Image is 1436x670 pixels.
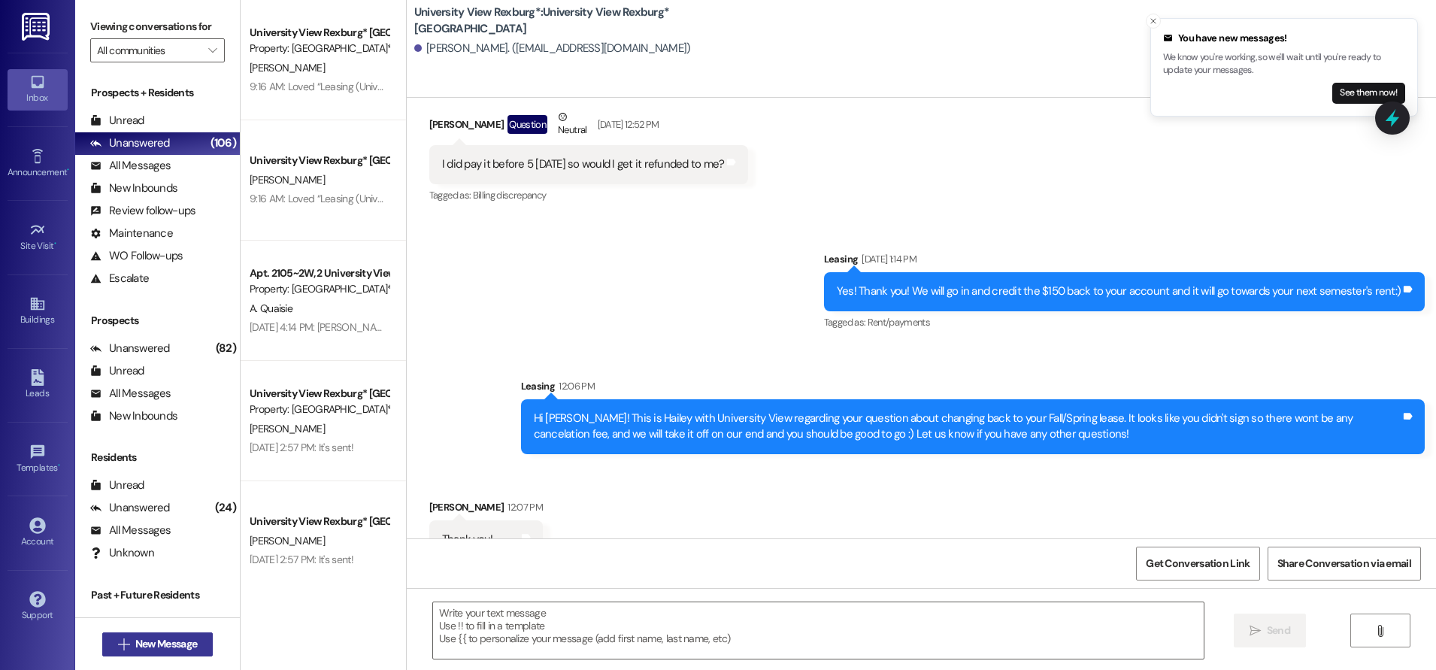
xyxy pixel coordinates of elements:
[250,153,389,168] div: University View Rexburg* [GEOGRAPHIC_DATA]
[414,41,691,56] div: [PERSON_NAME]. ([EMAIL_ADDRESS][DOMAIN_NAME])
[250,441,353,454] div: [DATE] 2:57 PM: It's sent!
[858,251,916,267] div: [DATE] 1:14 PM
[1332,83,1405,104] button: See them now!
[824,311,1425,333] div: Tagged as:
[1146,556,1250,571] span: Get Conversation Link
[534,411,1401,443] div: Hi [PERSON_NAME]! This is Hailey with University View regarding your question about changing back...
[22,13,53,41] img: ResiDesk Logo
[250,41,389,56] div: Property: [GEOGRAPHIC_DATA]*
[75,587,240,603] div: Past + Future Residents
[250,25,389,41] div: University View Rexburg* [GEOGRAPHIC_DATA]
[594,117,659,132] div: [DATE] 12:52 PM
[521,378,1425,399] div: Leasing
[8,513,68,553] a: Account
[250,514,389,529] div: University View Rexburg* [GEOGRAPHIC_DATA]
[442,532,493,547] div: Thank you!
[8,291,68,332] a: Buildings
[1277,556,1411,571] span: Share Conversation via email
[429,499,543,520] div: [PERSON_NAME]
[90,271,149,286] div: Escalate
[250,534,325,547] span: [PERSON_NAME]
[868,316,931,329] span: Rent/payments
[429,109,749,146] div: [PERSON_NAME]
[250,402,389,417] div: Property: [GEOGRAPHIC_DATA]*
[208,44,217,56] i: 
[211,496,240,520] div: (24)
[1163,31,1405,46] div: You have new messages!
[90,135,170,151] div: Unanswered
[824,251,1425,272] div: Leasing
[90,523,171,538] div: All Messages
[90,158,171,174] div: All Messages
[504,499,543,515] div: 12:07 PM
[90,341,170,356] div: Unanswered
[90,180,177,196] div: New Inbounds
[1267,623,1290,638] span: Send
[250,173,325,186] span: [PERSON_NAME]
[507,115,547,134] div: Question
[90,545,154,561] div: Unknown
[90,386,171,402] div: All Messages
[473,189,547,202] span: Billing discrepancy
[67,165,69,175] span: •
[250,281,389,297] div: Property: [GEOGRAPHIC_DATA]*
[90,226,173,241] div: Maintenance
[58,460,60,471] span: •
[414,5,715,37] b: University View Rexburg*: University View Rexburg* [GEOGRAPHIC_DATA]
[75,85,240,101] div: Prospects + Residents
[90,500,170,516] div: Unanswered
[250,386,389,402] div: University View Rexburg* [GEOGRAPHIC_DATA]
[555,109,589,141] div: Neutral
[118,638,129,650] i: 
[54,238,56,249] span: •
[212,337,240,360] div: (82)
[1234,614,1307,647] button: Send
[1163,51,1405,77] p: We know you're working, so we'll wait until you're ready to update your messages.
[1250,625,1261,637] i: 
[250,553,353,566] div: [DATE] 2:57 PM: It's sent!
[90,363,144,379] div: Unread
[8,587,68,627] a: Support
[837,283,1401,299] div: Yes! Thank you! We will go in and credit the $150 back to your account and it will go towards you...
[250,422,325,435] span: [PERSON_NAME]
[555,378,595,394] div: 12:06 PM
[90,408,177,424] div: New Inbounds
[429,184,749,206] div: Tagged as:
[90,113,144,129] div: Unread
[90,477,144,493] div: Unread
[250,320,558,334] div: [DATE] 4:14 PM: [PERSON_NAME] and I didn't stay there for the summer
[250,265,389,281] div: Apt. 2105~2W, 2 University View Rexburg
[75,313,240,329] div: Prospects
[102,632,214,656] button: New Message
[8,439,68,480] a: Templates •
[8,365,68,405] a: Leads
[1146,14,1161,29] button: Close toast
[250,192,589,205] div: 9:16 AM: Loved “Leasing (University View Rexburg*): Hey [PERSON_NAME]! T…”
[135,636,197,652] span: New Message
[75,450,240,465] div: Residents
[90,248,183,264] div: WO Follow-ups
[250,302,292,315] span: A. Quaisie
[90,15,225,38] label: Viewing conversations for
[8,69,68,110] a: Inbox
[1268,547,1421,581] button: Share Conversation via email
[90,203,195,219] div: Review follow-ups
[1136,547,1259,581] button: Get Conversation Link
[250,80,589,93] div: 9:16 AM: Loved “Leasing (University View Rexburg*): Hey [PERSON_NAME]! T…”
[207,132,240,155] div: (106)
[8,217,68,258] a: Site Visit •
[442,156,725,172] div: I did pay it before 5 [DATE] so would I get it refunded to me?
[250,61,325,74] span: [PERSON_NAME]
[1374,625,1386,637] i: 
[97,38,201,62] input: All communities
